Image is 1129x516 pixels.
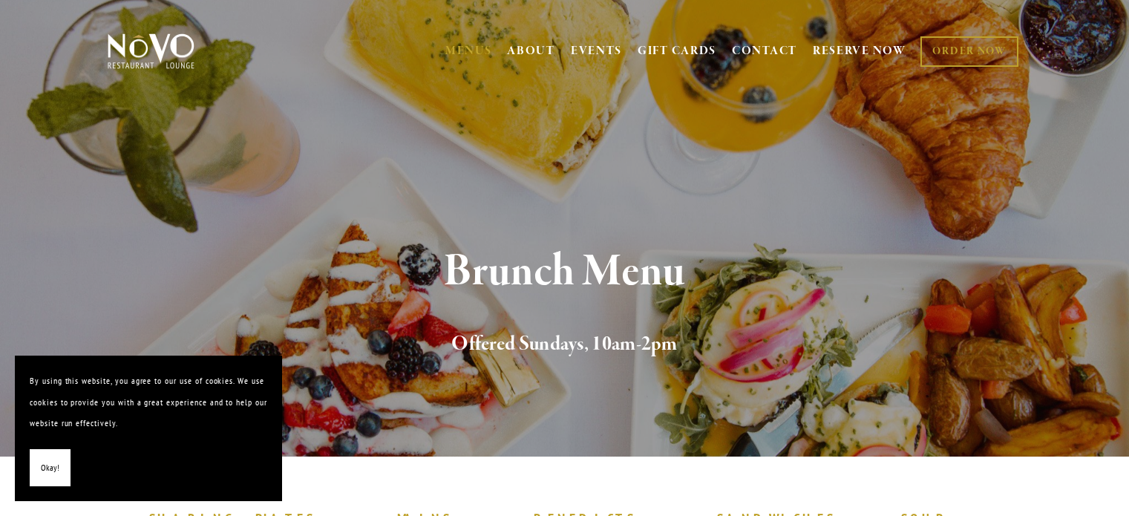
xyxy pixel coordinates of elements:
[132,329,998,360] h2: Offered Sundays, 10am-2pm
[571,44,622,59] a: EVENTS
[105,33,197,70] img: Novo Restaurant &amp; Lounge
[507,44,555,59] a: ABOUT
[445,44,492,59] a: MENUS
[813,37,906,65] a: RESERVE NOW
[15,356,282,501] section: Cookie banner
[638,37,716,65] a: GIFT CARDS
[30,370,267,434] p: By using this website, you agree to our use of cookies. We use cookies to provide you with a grea...
[920,36,1018,67] a: ORDER NOW
[30,449,71,487] button: Okay!
[132,248,998,296] h1: Brunch Menu
[732,37,797,65] a: CONTACT
[41,457,59,479] span: Okay!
